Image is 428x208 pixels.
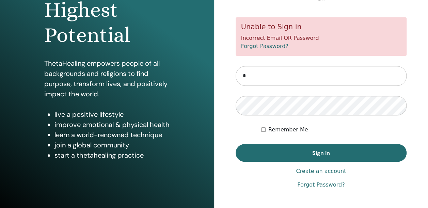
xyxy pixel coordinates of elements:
button: Sign In [236,144,407,162]
p: ThetaHealing empowers people of all backgrounds and religions to find purpose, transform lives, a... [44,58,170,99]
label: Remember Me [268,126,308,134]
div: Keep me authenticated indefinitely or until I manually logout [261,126,407,134]
li: live a positive lifestyle [54,109,170,119]
a: Create an account [296,167,346,175]
li: join a global community [54,140,170,150]
div: Incorrect Email OR Password [236,17,407,56]
li: improve emotional & physical health [54,119,170,130]
a: Forgot Password? [297,181,345,189]
h5: Unable to Sign in [241,23,401,31]
span: Sign In [312,149,330,157]
li: start a thetahealing practice [54,150,170,160]
a: Forgot Password? [241,43,288,49]
li: learn a world-renowned technique [54,130,170,140]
